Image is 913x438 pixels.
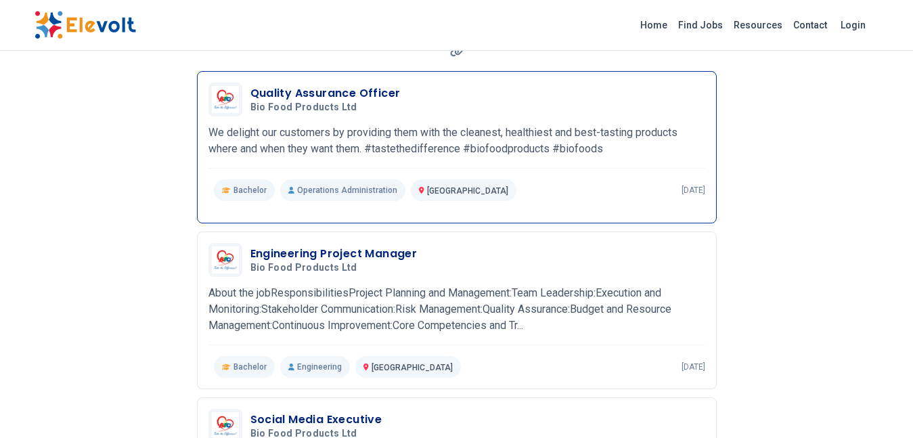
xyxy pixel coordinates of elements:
[673,14,728,36] a: Find Jobs
[212,246,239,273] img: Bio Food Products Ltd
[280,179,405,201] p: Operations Administration
[635,14,673,36] a: Home
[233,185,267,196] span: Bachelor
[682,185,705,196] p: [DATE]
[250,102,357,114] span: Bio Food Products Ltd
[208,243,705,378] a: Bio Food Products LtdEngineering Project ManagerBio Food Products LtdAbout the jobResponsibilitie...
[845,373,913,438] iframe: Chat Widget
[250,85,401,102] h3: Quality Assurance Officer
[728,14,788,36] a: Resources
[35,11,136,39] img: Elevolt
[280,356,350,378] p: Engineering
[372,363,453,372] span: [GEOGRAPHIC_DATA]
[208,285,705,334] p: About the jobResponsibilitiesProject Planning and Management:Team Leadership:Execution and Monito...
[233,362,267,372] span: Bachelor
[427,186,508,196] span: [GEOGRAPHIC_DATA]
[212,86,239,113] img: Bio Food Products Ltd
[788,14,832,36] a: Contact
[682,362,705,372] p: [DATE]
[250,412,382,428] h3: Social Media Executive
[832,12,874,39] a: Login
[250,246,418,262] h3: Engineering Project Manager
[250,262,357,274] span: Bio Food Products Ltd
[208,83,705,201] a: Bio Food Products LtdQuality Assurance OfficerBio Food Products LtdWe delight our customers by pr...
[208,125,705,157] p: We delight our customers by providing them with the cleanest, healthiest and best-tasting product...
